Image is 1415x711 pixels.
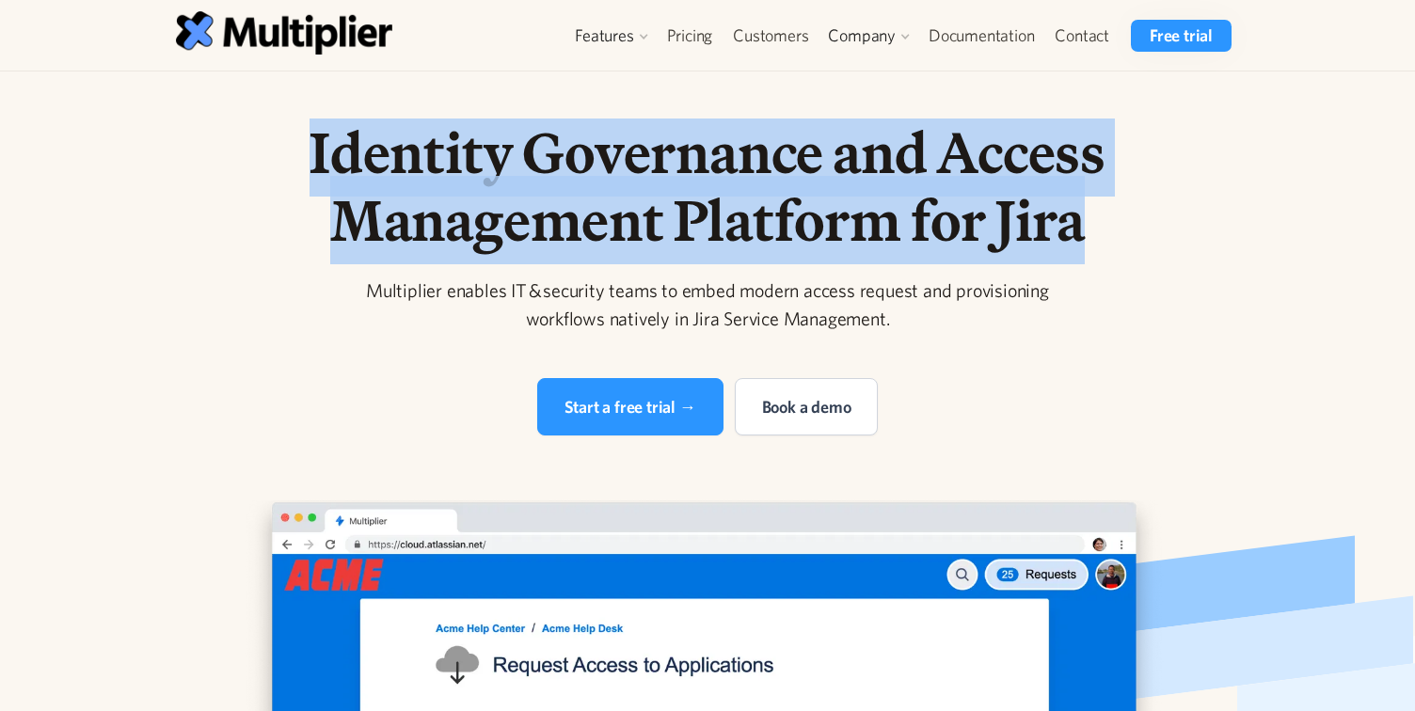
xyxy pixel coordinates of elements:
[819,20,918,52] div: Company
[723,20,819,52] a: Customers
[565,20,656,52] div: Features
[226,118,1189,254] h1: Identity Governance and Access Management Platform for Jira
[918,20,1044,52] a: Documentation
[346,276,1069,333] div: Multiplier enables IT & security teams to embed modern access request and provisioning workflows ...
[828,24,896,47] div: Company
[575,24,633,47] div: Features
[1044,20,1120,52] a: Contact
[762,394,851,419] div: Book a demo
[657,20,723,52] a: Pricing
[537,378,723,435] a: Start a free trial →
[564,394,696,419] div: Start a free trial →
[1131,20,1232,52] a: Free trial
[735,378,879,435] a: Book a demo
